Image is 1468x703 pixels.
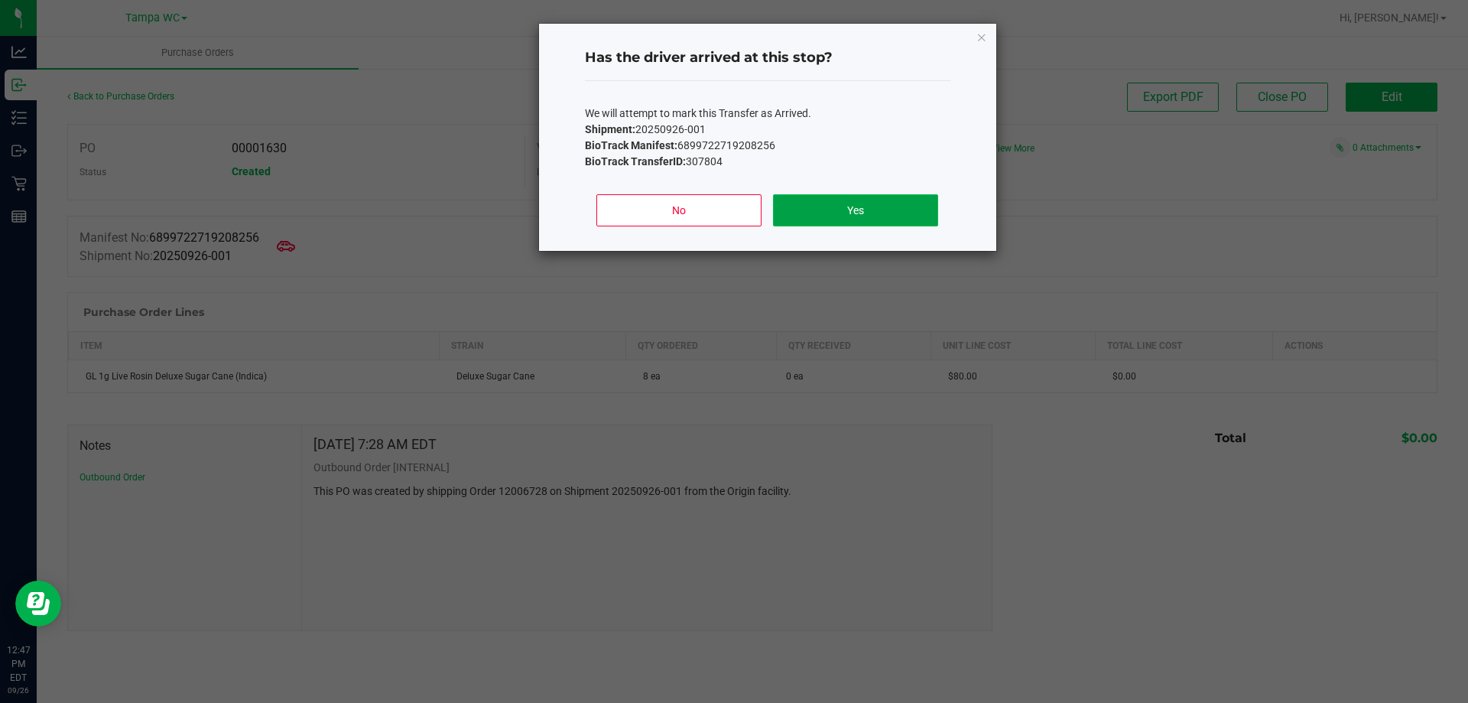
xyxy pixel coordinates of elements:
[15,581,61,627] iframe: Resource center
[585,154,950,170] p: 307804
[585,123,635,135] b: Shipment:
[773,194,937,226] button: Yes
[585,48,950,68] h4: Has the driver arrived at this stop?
[585,122,950,138] p: 20250926-001
[596,194,761,226] button: No
[585,138,950,154] p: 6899722719208256
[976,28,987,46] button: Close
[585,155,686,168] b: BioTrack TransferID:
[585,139,677,151] b: BioTrack Manifest:
[585,106,950,122] p: We will attempt to mark this Transfer as Arrived.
